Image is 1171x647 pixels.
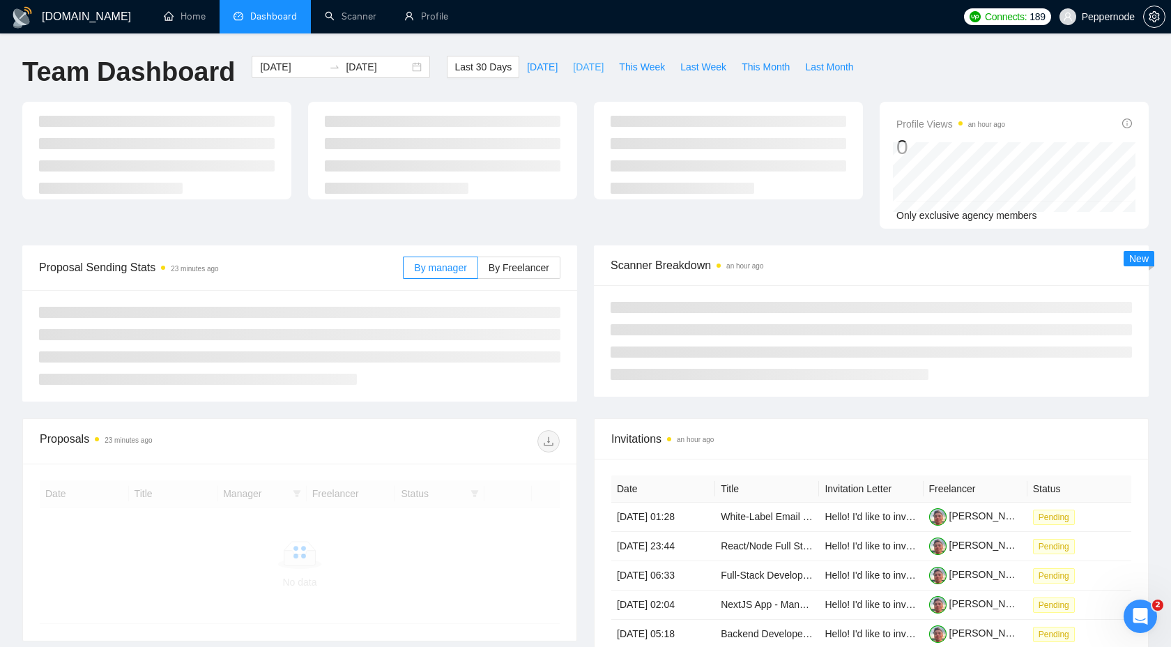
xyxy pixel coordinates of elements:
[164,10,206,22] a: homeHome
[715,475,819,503] th: Title
[404,10,448,22] a: userProfile
[22,56,235,89] h1: Team Dashboard
[1033,511,1080,522] a: Pending
[565,56,611,78] button: [DATE]
[715,532,819,561] td: React/Node Full Stack Dev Needed ASAP
[325,10,376,22] a: searchScanner
[519,56,565,78] button: [DATE]
[611,257,1132,274] span: Scanner Breakdown
[924,475,1027,503] th: Freelancer
[1033,568,1075,584] span: Pending
[11,6,33,29] img: logo
[1033,597,1075,613] span: Pending
[39,259,403,276] span: Proposal Sending Stats
[329,61,340,73] span: to
[1033,510,1075,525] span: Pending
[819,475,923,503] th: Invitation Letter
[1129,253,1149,264] span: New
[527,59,558,75] span: [DATE]
[611,561,715,591] td: [DATE] 06:33
[1144,11,1165,22] span: setting
[611,475,715,503] th: Date
[40,430,300,452] div: Proposals
[721,511,991,522] a: White-Label Email Exposure & Hygiene Platform Development
[929,598,1030,609] a: [PERSON_NAME]
[929,569,1030,580] a: [PERSON_NAME]
[896,116,1005,132] span: Profile Views
[1033,628,1080,639] a: Pending
[1033,570,1080,581] a: Pending
[454,59,512,75] span: Last 30 Days
[171,265,218,273] time: 23 minutes ago
[929,540,1030,551] a: [PERSON_NAME]
[250,10,297,22] span: Dashboard
[680,59,726,75] span: Last Week
[968,121,1005,128] time: an hour ago
[234,11,243,21] span: dashboard
[726,262,763,270] time: an hour ago
[929,567,947,584] img: c1swG_HredvhpFoT3M_tNODbFuZyIecQyZno-5EQIO2altt1HIwt4yKxr3jeLDSd6a
[1152,600,1163,611] span: 2
[896,134,1005,160] div: 0
[1122,119,1132,128] span: info-circle
[1033,540,1080,551] a: Pending
[715,561,819,591] td: Full-Stack Developer for Next.js + Express.js Real Estate Platform
[715,503,819,532] td: White-Label Email Exposure & Hygiene Platform Development
[929,510,1030,522] a: [PERSON_NAME]
[673,56,734,78] button: Last Week
[329,61,340,73] span: swap-right
[346,59,409,75] input: End date
[260,59,323,75] input: Start date
[1143,6,1165,28] button: setting
[447,56,519,78] button: Last 30 Days
[1030,9,1045,24] span: 189
[985,9,1027,24] span: Connects:
[677,436,714,443] time: an hour ago
[1033,627,1075,642] span: Pending
[742,59,790,75] span: This Month
[896,210,1037,221] span: Only exclusive agency members
[797,56,861,78] button: Last Month
[1027,475,1131,503] th: Status
[573,59,604,75] span: [DATE]
[611,532,715,561] td: [DATE] 23:44
[734,56,797,78] button: This Month
[715,591,819,620] td: NextJS App - Manufacturing Configuration
[721,599,903,610] a: NextJS App - Manufacturing Configuration
[611,56,673,78] button: This Week
[611,430,1131,448] span: Invitations
[721,570,1007,581] a: Full-Stack Developer for Next.js + Express.js Real Estate Platform
[1033,599,1080,610] a: Pending
[929,625,947,643] img: c1swG_HredvhpFoT3M_tNODbFuZyIecQyZno-5EQIO2altt1HIwt4yKxr3jeLDSd6a
[805,59,853,75] span: Last Month
[105,436,152,444] time: 23 minutes ago
[970,11,981,22] img: upwork-logo.png
[929,538,947,555] img: c1swG_HredvhpFoT3M_tNODbFuZyIecQyZno-5EQIO2altt1HIwt4yKxr3jeLDSd6a
[929,627,1030,639] a: [PERSON_NAME]
[721,628,1056,639] a: Backend Developer Needed for Full Backend Development + API Integrations
[1143,11,1165,22] a: setting
[489,262,549,273] span: By Freelancer
[929,596,947,614] img: c1swG_HredvhpFoT3M_tNODbFuZyIecQyZno-5EQIO2altt1HIwt4yKxr3jeLDSd6a
[611,591,715,620] td: [DATE] 02:04
[414,262,466,273] span: By manager
[611,503,715,532] td: [DATE] 01:28
[1124,600,1157,633] iframe: Intercom live chat
[619,59,665,75] span: This Week
[1033,539,1075,554] span: Pending
[721,540,903,551] a: React/Node Full Stack Dev Needed ASAP
[1063,12,1073,22] span: user
[929,508,947,526] img: c1swG_HredvhpFoT3M_tNODbFuZyIecQyZno-5EQIO2altt1HIwt4yKxr3jeLDSd6a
